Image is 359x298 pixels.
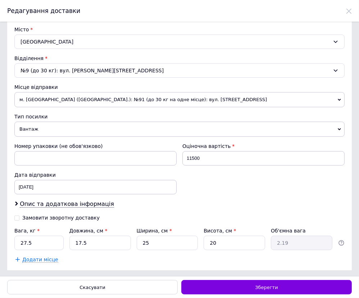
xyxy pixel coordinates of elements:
[14,122,345,137] span: Вантаж
[7,7,80,14] span: Редагування доставки
[255,285,278,290] span: Зберегти
[14,171,177,179] div: Дата відправки
[20,200,114,208] span: Опис та додаткова інформація
[14,35,345,49] div: [GEOGRAPHIC_DATA]
[137,228,172,234] label: Ширина, см
[69,228,108,234] label: Довжина, см
[14,228,40,234] label: Вага, кг
[14,143,177,150] div: Номер упаковки (не обов'язково)
[14,84,58,90] span: Місце відправки
[22,257,58,263] span: Додати місце
[22,215,100,221] div: Замовити зворотну доставку
[271,227,332,234] div: Об'ємна вага
[14,55,345,62] div: Відділення
[204,228,236,234] label: Висота, см
[79,285,105,290] span: Скасувати
[14,26,345,33] div: Місто
[14,114,47,119] span: Тип посилки
[14,63,345,78] div: №9 (до 30 кг): вул. [PERSON_NAME][STREET_ADDRESS]
[182,143,345,150] div: Оціночна вартість
[14,92,345,107] span: м. [GEOGRAPHIC_DATA] ([GEOGRAPHIC_DATA].): №91 (до 30 кг на одне місце): вул. [STREET_ADDRESS]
